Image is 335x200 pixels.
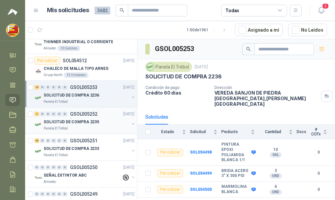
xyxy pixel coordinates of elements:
[44,119,99,125] p: SOLICITUD DE COMPRA 2235
[44,92,99,99] p: SOLICITUD DE COMPRA 2236
[315,5,327,16] button: 3
[70,138,97,143] p: GSOL005251
[310,149,327,156] b: 0
[259,125,297,139] th: Cantidad
[322,3,329,9] span: 3
[64,72,89,78] div: 15 Unidades
[51,138,56,143] div: 0
[46,165,51,170] div: 0
[147,63,154,71] img: Company Logo
[190,125,221,139] th: Solicitud
[34,165,39,170] div: 0
[221,125,259,139] th: Producto
[190,129,212,134] span: Solicitud
[221,129,249,134] span: Producto
[57,112,62,116] div: 0
[40,165,45,170] div: 0
[51,112,56,116] div: 0
[34,174,42,182] img: Company Logo
[190,187,212,192] a: SOL054500
[34,85,39,90] div: 10
[40,112,45,116] div: 0
[221,142,250,162] b: PINTURA EPOXI POLIAMIDA BLANCA 1/1
[214,85,319,90] p: Dirección
[34,83,136,104] a: 10 0 0 0 0 0 GSOL005253[DATE] Company LogoSOLICITUD DE COMPRA 2236Panela El Trébol
[259,184,293,189] b: 6
[145,85,209,90] p: Condición de pago
[46,112,51,116] div: 0
[297,125,310,139] th: Docs
[225,7,239,14] div: Todas
[145,73,222,80] p: SOLICITUD DE COMPRA 2236
[40,138,45,143] div: 0
[270,173,282,179] div: UND
[94,7,110,14] span: 3682
[34,147,42,155] img: Company Logo
[62,112,67,116] div: 0
[34,121,42,129] img: Company Logo
[44,179,56,185] p: Almatec
[70,165,97,170] p: GSOL005250
[221,168,250,179] b: BRIDA ACERO 3" X 300 PSI
[8,8,18,16] img: Logo peakr
[63,58,87,63] p: SOL054512
[246,47,251,51] span: search
[34,192,39,196] div: 0
[310,186,327,193] b: 0
[155,125,190,139] th: Estado
[44,153,68,158] p: Panela El Trébol
[270,189,282,195] div: UND
[190,150,212,155] a: SOL054498
[145,62,192,72] div: Panela El Trébol
[25,54,137,81] a: Por cotizarSOL054512[DATE] Company LogoCHALECO DE MALLA TIPO ARNESGrupo North15 Unidades
[44,66,108,72] p: CHALECO DE MALLA TIPO ARNES
[44,39,113,45] p: THINNER INDUSTRIAL O CORRIENTE
[57,192,62,196] div: 0
[270,152,281,157] div: GAL
[34,163,136,185] a: 0 0 0 0 0 0 GSOL005250[DATE] Company LogoSEÑAL EXTINTOR ABCAlmatec
[40,192,45,196] div: 0
[34,138,39,143] div: 40
[57,138,62,143] div: 0
[259,129,288,134] span: Cantidad
[145,90,209,96] p: Crédito 60 días
[34,94,42,102] img: Company Logo
[6,24,19,37] img: Company Logo
[51,165,56,170] div: 0
[123,58,134,64] p: [DATE]
[145,113,168,121] div: Solicitudes
[51,192,56,196] div: 0
[190,171,212,176] a: SOL054499
[44,99,68,104] p: Panela El Trébol
[46,85,51,90] div: 0
[214,90,319,107] p: VEREDA SANJON DE PIEDRA [GEOGRAPHIC_DATA] , [PERSON_NAME][GEOGRAPHIC_DATA]
[62,192,67,196] div: 0
[34,41,42,48] img: Company Logo
[157,169,183,177] div: Por cotizar
[44,172,87,179] p: SEÑAL EXTINTOR ABC
[221,184,250,194] b: MARMOLINA BLANCA
[44,146,99,152] p: SOLICITUD DE COMPRA 2233
[57,165,62,170] div: 0
[155,129,181,134] span: Estado
[123,138,134,144] p: [DATE]
[70,85,97,90] p: GSOL005253
[195,64,208,70] p: [DATE]
[44,126,68,131] p: Panela El Trébol
[259,168,293,174] b: 3
[70,112,97,116] p: GSOL005252
[40,85,45,90] div: 0
[120,8,124,13] span: search
[57,85,62,90] div: 0
[47,6,89,15] h1: Mis solicitudes
[34,67,42,75] img: Company Logo
[155,44,195,54] h3: GSOL005253
[288,24,327,36] button: No Leídos
[187,25,230,35] div: 1 - 50 de 1961
[46,138,51,143] div: 0
[235,24,283,36] button: Asignado a mi
[123,191,134,197] p: [DATE]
